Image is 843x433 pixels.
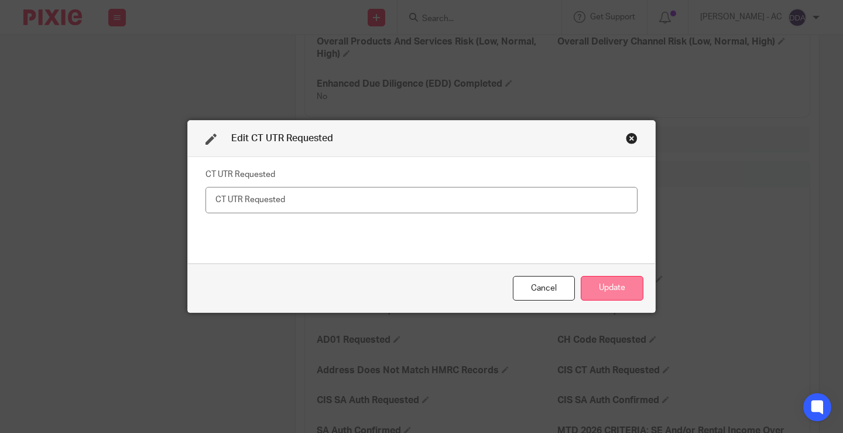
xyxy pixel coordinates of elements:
div: Close this dialog window [513,276,575,301]
label: CT UTR Requested [205,169,275,180]
button: Update [581,276,643,301]
div: Close this dialog window [626,132,638,144]
input: CT UTR Requested [205,187,638,213]
span: Edit CT UTR Requested [231,134,333,143]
